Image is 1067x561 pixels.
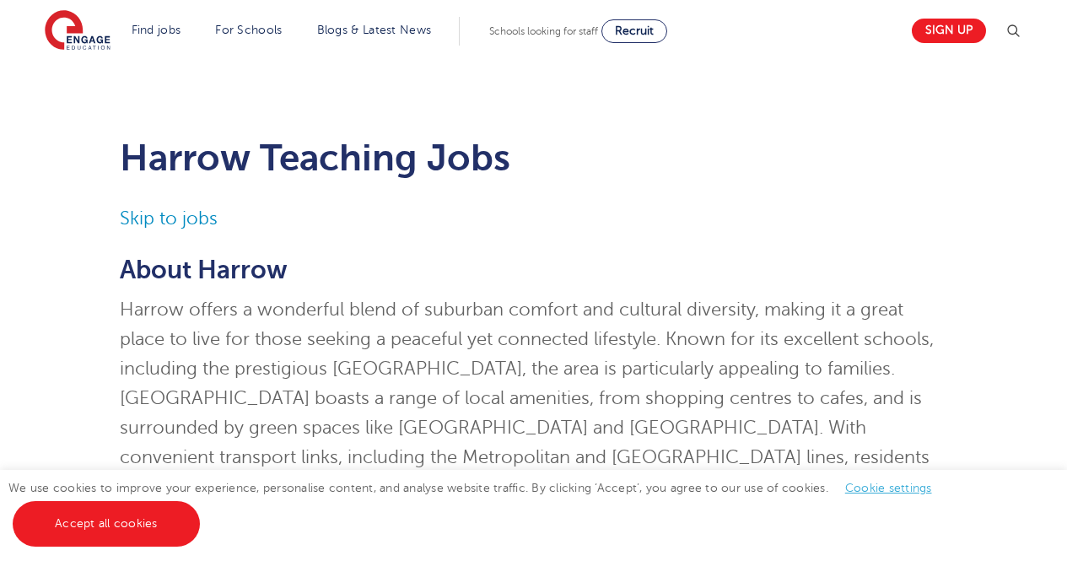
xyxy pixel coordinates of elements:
img: Engage Education [45,10,110,52]
span: We use cookies to improve your experience, personalise content, and analyse website traffic. By c... [8,482,949,530]
a: Cookie settings [845,482,932,494]
a: Blogs & Latest News [317,24,432,36]
a: Accept all cookies [13,501,200,547]
p: Harrow offers a wonderful blend of suburban comfort and cultural diversity, making it a great pla... [120,295,947,531]
a: For Schools [215,24,282,36]
h1: Harrow Teaching Jobs [120,137,947,179]
span: Schools looking for staff [489,25,598,37]
a: Skip to jobs [120,208,218,229]
a: Find jobs [132,24,181,36]
a: Sign up [912,19,986,43]
a: Recruit [601,19,667,43]
span: Recruit [615,24,654,37]
b: About Harrow [120,256,288,284]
